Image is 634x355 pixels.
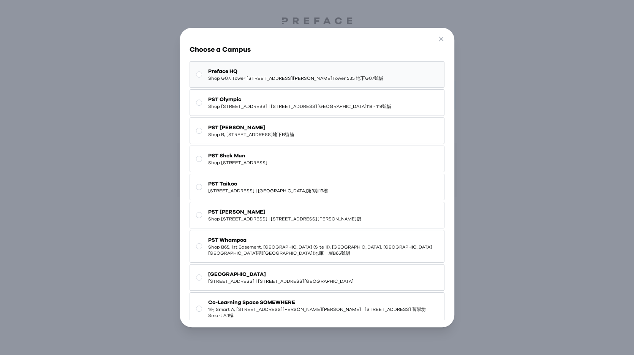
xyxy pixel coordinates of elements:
button: Preface HQShop G07, Tower [STREET_ADDRESS][PERSON_NAME]Tower 535 地下G07號舖 [190,61,444,88]
span: PST [PERSON_NAME] [208,208,361,216]
button: PST [PERSON_NAME]Shop [STREET_ADDRESS] | [STREET_ADDRESS][PERSON_NAME]舖 [190,202,444,228]
span: Shop B, [STREET_ADDRESS]地下B號舖 [208,132,294,138]
span: PST Whampoa [208,236,438,244]
button: PST [PERSON_NAME]Shop B, [STREET_ADDRESS]地下B號舖 [190,117,444,144]
button: PST WhampoaShop B65, 1st Basement, [GEOGRAPHIC_DATA] (Site 11), [GEOGRAPHIC_DATA], [GEOGRAPHIC_DA... [190,230,444,263]
span: Shop B65, 1st Basement, [GEOGRAPHIC_DATA] (Site 11), [GEOGRAPHIC_DATA], [GEOGRAPHIC_DATA] | [GEOG... [208,244,438,256]
h3: Choose a Campus [190,44,444,55]
span: Shop G07, Tower [STREET_ADDRESS][PERSON_NAME]Tower 535 地下G07號舖 [208,75,383,81]
span: PST Shek Mun [208,152,267,160]
span: PST [PERSON_NAME] [208,124,294,132]
span: 1/F, Smart A, [STREET_ADDRESS][PERSON_NAME][PERSON_NAME] | [STREET_ADDRESS] 薈學坊 Smart A 1樓 [208,306,438,319]
span: Shop [STREET_ADDRESS] [208,160,267,166]
span: PST Taikoo [208,180,327,188]
span: Shop [STREET_ADDRESS] | [STREET_ADDRESS][PERSON_NAME]舖 [208,216,361,222]
span: [STREET_ADDRESS] | [GEOGRAPHIC_DATA]第3期19樓 [208,188,327,194]
span: [STREET_ADDRESS] | [STREET_ADDRESS][GEOGRAPHIC_DATA] [208,278,353,284]
span: Co-Learning Space SOMEWHERE [208,299,438,306]
button: PST OlympicShop [STREET_ADDRESS] | [STREET_ADDRESS][GEOGRAPHIC_DATA]118 - 119號舖 [190,89,444,116]
button: PST Taikoo[STREET_ADDRESS] | [GEOGRAPHIC_DATA]第3期19樓 [190,174,444,200]
span: Preface HQ [208,68,383,75]
span: Shop [STREET_ADDRESS] | [STREET_ADDRESS][GEOGRAPHIC_DATA]118 - 119號舖 [208,103,391,109]
button: [GEOGRAPHIC_DATA][STREET_ADDRESS] | [STREET_ADDRESS][GEOGRAPHIC_DATA] [190,264,444,291]
span: PST Olympic [208,96,391,103]
button: Co-Learning Space SOMEWHERE1/F, Smart A, [STREET_ADDRESS][PERSON_NAME][PERSON_NAME] | [STREET_ADD... [190,292,444,325]
button: PST Shek MunShop [STREET_ADDRESS] [190,146,444,172]
span: [GEOGRAPHIC_DATA] [208,271,353,278]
